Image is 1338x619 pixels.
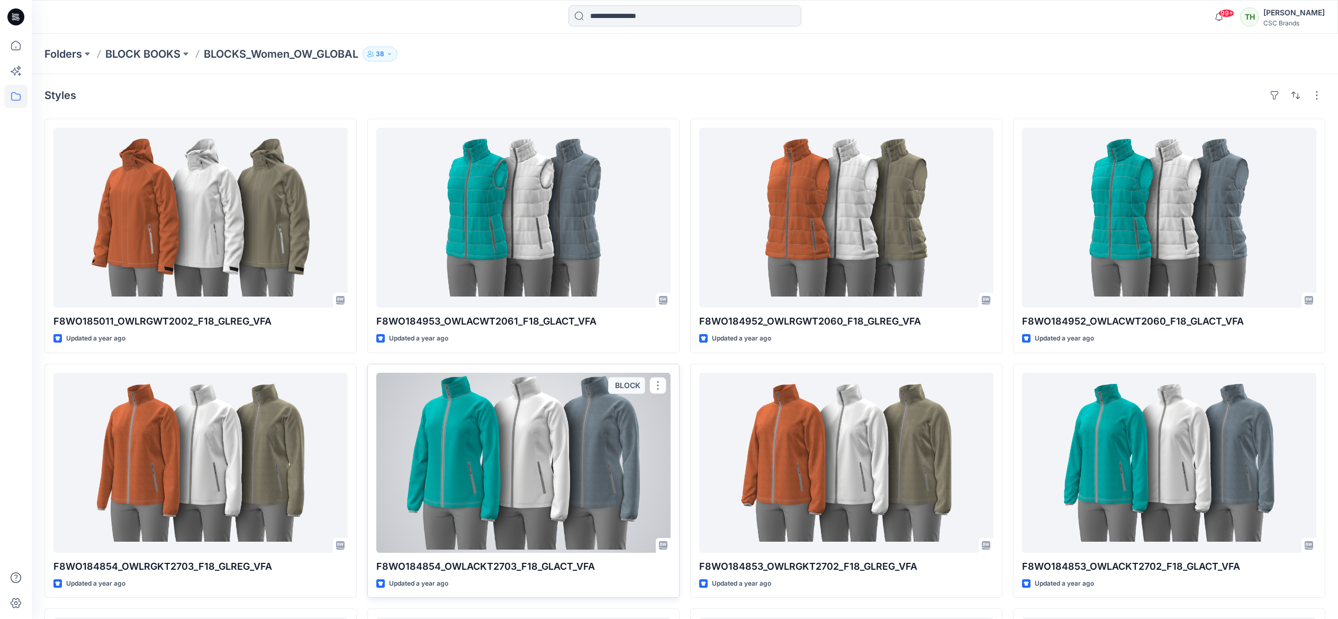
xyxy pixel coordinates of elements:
p: Updated a year ago [389,578,448,589]
p: BLOCKS_Women_OW_GLOBAL [204,47,358,61]
p: F8WO184854_OWLACKT2703_F18_GLACT_VFA [376,559,671,574]
a: F8WO185011_OWLRGWT2002_F18_GLREG_VFA [53,128,348,308]
p: F8WO184952_OWLACWT2060_F18_GLACT_VFA [1022,314,1316,329]
p: Updated a year ago [712,578,771,589]
h4: Styles [44,89,76,102]
p: F8WO184854_OWLRGKT2703_F18_GLREG_VFA [53,559,348,574]
p: Updated a year ago [66,333,125,344]
a: F8WO184854_OWLACKT2703_F18_GLACT_VFA [376,373,671,553]
div: [PERSON_NAME] [1263,6,1325,19]
a: F8WO184854_OWLRGKT2703_F18_GLREG_VFA [53,373,348,553]
p: F8WO184853_OWLRGKT2702_F18_GLREG_VFA [699,559,993,574]
a: F8WO184953_OWLACWT2061_F18_GLACT_VFA [376,128,671,308]
p: Updated a year ago [712,333,771,344]
p: Updated a year ago [66,578,125,589]
a: F8WO184952_OWLRGWT2060_F18_GLREG_VFA [699,128,993,308]
div: CSC Brands [1263,19,1325,27]
p: F8WO184952_OWLRGWT2060_F18_GLREG_VFA [699,314,993,329]
span: 99+ [1218,9,1234,17]
p: 38 [376,48,384,60]
div: TH [1240,7,1259,26]
a: F8WO184952_OWLACWT2060_F18_GLACT_VFA [1022,128,1316,308]
p: Updated a year ago [389,333,448,344]
a: Folders [44,47,82,61]
p: F8WO184953_OWLACWT2061_F18_GLACT_VFA [376,314,671,329]
a: F8WO184853_OWLACKT2702_F18_GLACT_VFA [1022,373,1316,553]
p: Updated a year ago [1035,578,1094,589]
a: BLOCK BOOKS [105,47,180,61]
p: Updated a year ago [1035,333,1094,344]
p: F8WO185011_OWLRGWT2002_F18_GLREG_VFA [53,314,348,329]
p: F8WO184853_OWLACKT2702_F18_GLACT_VFA [1022,559,1316,574]
a: F8WO184853_OWLRGKT2702_F18_GLREG_VFA [699,373,993,553]
button: 38 [363,47,397,61]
